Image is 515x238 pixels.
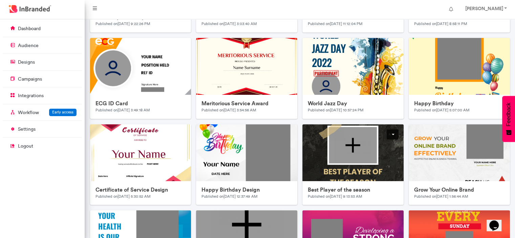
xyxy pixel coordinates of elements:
[90,124,191,205] a: uploadsCertificate of Service DesignPublished on[DATE] 5:30:52 AM
[308,100,398,107] h6: World Jazz Day
[409,38,510,119] a: uploadsHappy BirthdayPublished on[DATE] 5:07:00 AM
[7,3,53,15] img: InBranded Logo
[3,89,82,102] a: integrations
[3,56,82,68] a: designs
[201,187,292,193] h6: Happy Birthday Design
[201,21,257,26] small: Published on [DATE] 3:03:40 AM
[487,211,508,231] iframe: chat widget
[414,187,505,193] h6: Grow Your Online Brand
[196,38,297,119] a: uploadsMeritorious Service AwardPublished on[DATE] 3:54:56 AM
[196,124,297,205] a: uploadsHappy Birthday DesignPublished on[DATE] 12:37:49 AM
[3,22,82,35] a: dashboard
[409,124,510,205] a: uploadsGrow Your Online BrandPublished on[DATE] 1:56:44 AM
[95,194,151,199] small: Published on [DATE] 5:30:52 AM
[18,109,39,116] p: Workflow
[201,108,256,112] small: Published on [DATE] 3:54:56 AM
[95,100,186,107] h6: ECG ID Card
[506,103,512,126] span: Feedback
[3,123,82,135] a: settings
[18,92,44,99] p: integrations
[3,39,82,52] a: audience
[308,108,364,112] small: Published on [DATE] 10:57:24 PM
[308,21,363,26] small: Published on [DATE] 11:12:04 PM
[414,100,505,107] h6: Happy Birthday
[3,72,82,85] a: campaigns
[458,3,512,16] a: [PERSON_NAME]
[18,126,36,133] p: settings
[502,96,515,142] button: Feedback - Show survey
[302,38,404,119] a: uploadsWorld Jazz DayPublished on[DATE] 10:57:24 PM
[414,194,468,199] small: Published on [DATE] 1:56:44 AM
[201,194,258,199] small: Published on [DATE] 12:37:49 AM
[414,21,467,26] small: Published on [DATE] 8:58:11 PM
[18,76,42,83] p: campaigns
[95,21,150,26] small: Published on [DATE] 9:22:26 PM
[52,110,73,114] span: Early access
[308,187,398,193] h6: Best Player of the season
[18,25,41,32] p: dashboard
[465,5,503,12] strong: [PERSON_NAME]
[18,59,35,66] p: designs
[95,187,186,193] h6: Certificate of Service Design
[308,194,362,199] small: Published on [DATE] 9:13:53 AM
[3,106,82,119] a: WorkflowEarly access
[201,100,292,107] h6: Meritorious Service Award
[95,108,150,112] small: Published on [DATE] 3:49:18 AM
[90,38,191,119] a: uploadsECG ID CardPublished on[DATE] 3:49:18 AM
[18,42,39,49] p: audience
[302,124,404,205] a: uploadsBest Player of the seasonPublished on[DATE] 9:13:53 AM
[414,108,470,112] small: Published on [DATE] 5:07:00 AM
[18,143,33,150] p: logout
